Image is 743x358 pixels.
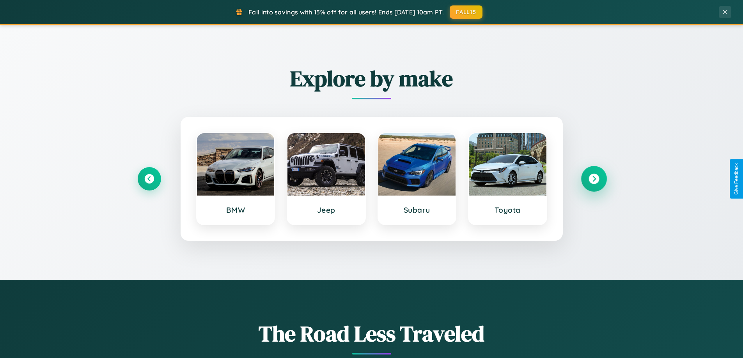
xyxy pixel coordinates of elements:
[248,8,444,16] span: Fall into savings with 15% off for all users! Ends [DATE] 10am PT.
[734,163,739,195] div: Give Feedback
[138,63,606,93] h2: Explore by make
[138,319,606,349] h1: The Road Less Traveled
[386,205,448,215] h3: Subaru
[450,5,482,19] button: FALL15
[477,205,539,215] h3: Toyota
[295,205,357,215] h3: Jeep
[205,205,267,215] h3: BMW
